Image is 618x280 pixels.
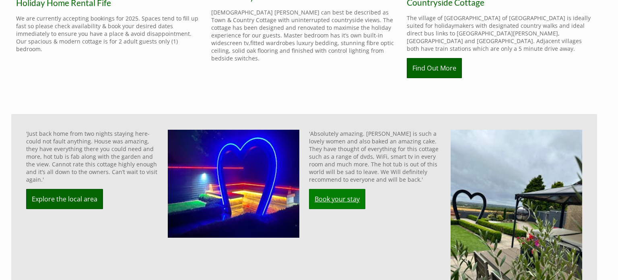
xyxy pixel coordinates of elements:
[407,14,592,52] p: The village of [GEOGRAPHIC_DATA] of [GEOGRAPHIC_DATA] is ideally suited for holidaymakers with de...
[211,8,397,62] p: [DEMOGRAPHIC_DATA] [PERSON_NAME] can best be described as Town & Country Cottage with uninterrupt...
[16,15,202,53] p: We are currently accepting bookings for 2025. Spaces tend to fill up fast so please check availab...
[407,58,462,78] a: Find Out More
[26,130,158,183] p: 'Just back home from two nights staying here-could not fault anything. House was amazing, they ha...
[309,130,441,183] p: 'Absolutely amazing. [PERSON_NAME] is such a lovely women and also baked an amazing cake. They ha...
[26,189,103,209] a: Explore the local area
[309,189,365,209] a: Book your stay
